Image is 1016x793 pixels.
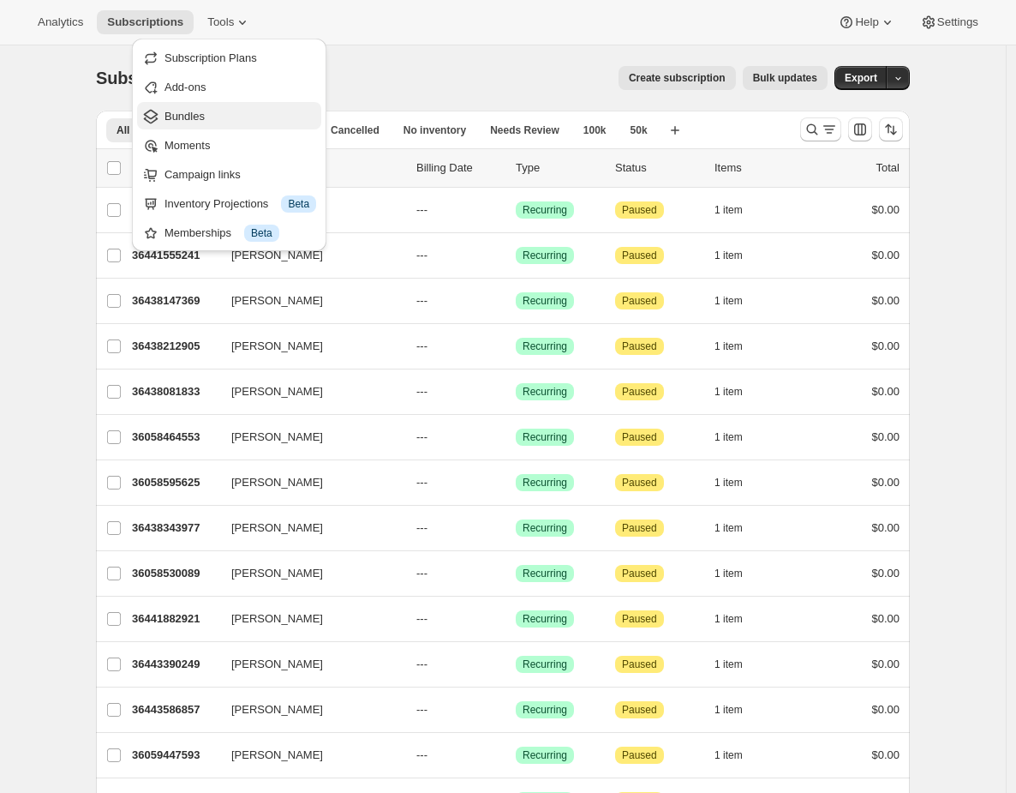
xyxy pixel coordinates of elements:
[288,197,309,211] span: Beta
[714,703,743,717] span: 1 item
[221,514,392,542] button: [PERSON_NAME]
[871,476,899,489] span: $0.00
[714,430,743,444] span: 1 item
[231,565,323,582] span: [PERSON_NAME]
[164,139,210,152] span: Moments
[714,698,762,722] button: 1 item
[490,123,559,137] span: Needs Review
[619,66,736,90] button: Create subscription
[27,10,93,34] button: Analytics
[137,73,321,100] button: Add-ons
[132,698,899,722] div: 36443586857[PERSON_NAME]---SuccessRecurringAttentionPaused1 item$0.00
[523,521,567,535] span: Recurring
[132,334,899,358] div: 36438212905[PERSON_NAME]---SuccessRecurringAttentionPaused1 item$0.00
[714,198,762,222] button: 1 item
[132,429,218,446] p: 36058464553
[221,333,392,360] button: [PERSON_NAME]
[871,339,899,352] span: $0.00
[523,294,567,308] span: Recurring
[231,610,323,628] span: [PERSON_NAME]
[848,117,872,141] button: Customize table column order and visibility
[622,339,657,353] span: Paused
[38,15,83,29] span: Analytics
[137,160,321,188] button: Campaign links
[523,748,567,762] span: Recurring
[403,123,466,137] span: No inventory
[231,292,323,309] span: [PERSON_NAME]
[132,383,218,400] p: 36438081833
[714,516,762,540] button: 1 item
[622,385,657,399] span: Paused
[251,226,272,240] span: Beta
[137,102,321,129] button: Bundles
[132,652,899,676] div: 36443390249[PERSON_NAME]---SuccessRecurringAttentionPaused1 item$0.00
[416,658,427,670] span: ---
[221,378,392,406] button: [PERSON_NAME]
[743,66,828,90] button: Bulk updates
[221,696,392,724] button: [PERSON_NAME]
[714,203,743,217] span: 1 item
[416,385,427,398] span: ---
[879,117,903,141] button: Sort the results
[871,658,899,670] span: $0.00
[714,425,762,449] button: 1 item
[845,71,877,85] span: Export
[416,476,427,489] span: ---
[871,430,899,443] span: $0.00
[714,294,743,308] span: 1 item
[132,474,218,491] p: 36058595625
[523,249,567,262] span: Recurring
[714,385,743,399] span: 1 item
[416,521,427,534] span: ---
[937,15,978,29] span: Settings
[523,430,567,444] span: Recurring
[416,294,427,307] span: ---
[615,159,701,177] p: Status
[714,476,743,490] span: 1 item
[331,123,380,137] span: Cancelled
[231,747,323,764] span: [PERSON_NAME]
[221,469,392,496] button: [PERSON_NAME]
[221,424,392,451] button: [PERSON_NAME]
[416,339,427,352] span: ---
[416,203,427,216] span: ---
[629,71,726,85] span: Create subscription
[714,289,762,313] button: 1 item
[132,159,899,177] div: IDCustomerBilling DateTypeStatusItemsTotal
[231,474,323,491] span: [PERSON_NAME]
[221,742,392,769] button: [PERSON_NAME]
[523,703,567,717] span: Recurring
[871,521,899,534] span: $0.00
[622,748,657,762] span: Paused
[132,425,899,449] div: 36058464553[PERSON_NAME]---SuccessRecurringAttentionPaused1 item$0.00
[197,10,261,34] button: Tools
[207,15,234,29] span: Tools
[583,123,607,137] span: 100k
[714,334,762,358] button: 1 item
[622,476,657,490] span: Paused
[416,159,502,177] p: Billing Date
[132,198,899,222] div: 36058399017[PERSON_NAME]---SuccessRecurringAttentionPaused1 item$0.00
[622,249,657,262] span: Paused
[132,607,899,631] div: 36441882921[PERSON_NAME]---SuccessRecurringAttentionPaused1 item$0.00
[132,243,899,267] div: 36441555241[PERSON_NAME]---SuccessRecurringAttentionPaused1 item$0.00
[714,567,743,580] span: 1 item
[871,294,899,307] span: $0.00
[221,287,392,315] button: [PERSON_NAME]
[622,658,657,671] span: Paused
[523,658,567,671] span: Recurring
[910,10,989,34] button: Settings
[231,429,323,446] span: [PERSON_NAME]
[871,567,899,580] span: $0.00
[714,159,800,177] div: Items
[231,383,323,400] span: [PERSON_NAME]
[221,651,392,678] button: [PERSON_NAME]
[753,71,817,85] span: Bulk updates
[107,15,183,29] span: Subscriptions
[714,339,743,353] span: 1 item
[132,565,218,582] p: 36058530089
[871,385,899,398] span: $0.00
[164,225,316,242] div: Memberships
[714,607,762,631] button: 1 item
[661,118,689,142] button: Create new view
